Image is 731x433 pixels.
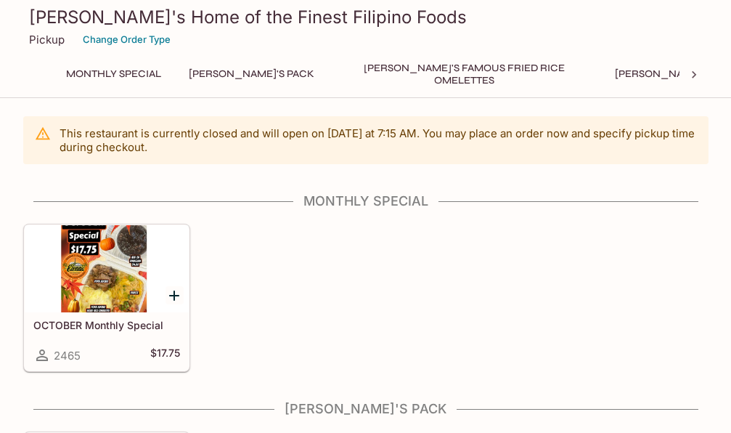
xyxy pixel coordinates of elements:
[181,64,322,84] button: [PERSON_NAME]'s Pack
[29,6,703,28] h3: [PERSON_NAME]'s Home of the Finest Filipino Foods
[23,401,708,417] h4: [PERSON_NAME]'s Pack
[29,33,65,46] p: Pickup
[76,28,177,51] button: Change Order Type
[334,64,595,84] button: [PERSON_NAME]'s Famous Fried Rice Omelettes
[24,224,189,371] a: OCTOBER Monthly Special2465$17.75
[166,286,184,304] button: Add OCTOBER Monthly Special
[23,193,708,209] h4: Monthly Special
[33,319,180,331] h5: OCTOBER Monthly Special
[25,225,189,312] div: OCTOBER Monthly Special
[60,126,697,154] p: This restaurant is currently closed and will open on [DATE] at 7:15 AM . You may place an order n...
[58,64,169,84] button: Monthly Special
[150,347,180,364] h5: $17.75
[54,349,81,363] span: 2465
